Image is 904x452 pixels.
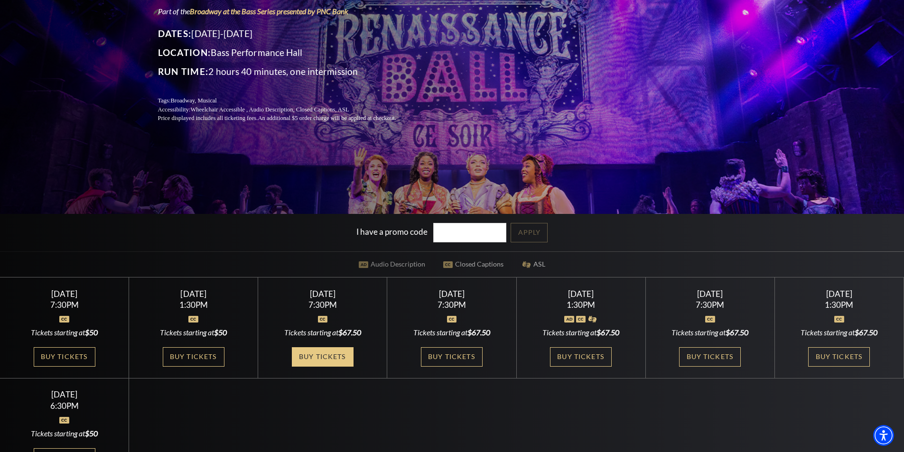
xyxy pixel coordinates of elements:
[158,28,192,39] span: Dates:
[679,347,741,367] a: Buy Tickets
[158,26,419,41] p: [DATE]-[DATE]
[726,328,748,337] span: $67.50
[467,328,490,337] span: $67.50
[11,301,118,309] div: 7:30PM
[808,347,870,367] a: Buy Tickets
[11,402,118,410] div: 6:30PM
[140,289,247,299] div: [DATE]
[158,64,419,79] p: 2 hours 40 minutes, one intermission
[11,428,118,439] div: Tickets starting at
[399,289,505,299] div: [DATE]
[338,328,361,337] span: $67.50
[528,327,634,338] div: Tickets starting at
[158,47,211,58] span: Location:
[11,289,118,299] div: [DATE]
[528,289,634,299] div: [DATE]
[158,114,419,123] p: Price displayed includes all ticketing fees.
[11,389,118,399] div: [DATE]
[270,327,376,338] div: Tickets starting at
[163,347,224,367] a: Buy Tickets
[270,289,376,299] div: [DATE]
[158,45,419,60] p: Bass Performance Hall
[786,327,893,338] div: Tickets starting at
[85,429,98,438] span: $50
[550,347,612,367] a: Buy Tickets
[258,115,396,121] span: An additional $5 order charge will be applied at checkout.
[292,347,354,367] a: Buy Tickets
[158,105,419,114] p: Accessibility:
[270,301,376,309] div: 7:30PM
[140,327,247,338] div: Tickets starting at
[855,328,877,337] span: $67.50
[158,6,419,17] p: Part of the
[657,301,763,309] div: 7:30PM
[421,347,483,367] a: Buy Tickets
[190,106,349,113] span: Wheelchair Accessible , Audio Description, Closed Captions, ASL
[214,328,227,337] span: $50
[399,301,505,309] div: 7:30PM
[356,226,428,236] label: I have a promo code
[528,301,634,309] div: 1:30PM
[158,66,209,77] span: Run Time:
[190,7,348,16] a: Broadway at the Bass Series presented by PNC Bank - open in a new tab
[657,327,763,338] div: Tickets starting at
[11,327,118,338] div: Tickets starting at
[399,327,505,338] div: Tickets starting at
[873,425,894,446] div: Accessibility Menu
[786,289,893,299] div: [DATE]
[657,289,763,299] div: [DATE]
[158,96,419,105] p: Tags:
[34,347,95,367] a: Buy Tickets
[140,301,247,309] div: 1:30PM
[786,301,893,309] div: 1:30PM
[170,97,216,104] span: Broadway, Musical
[85,328,98,337] span: $50
[596,328,619,337] span: $67.50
